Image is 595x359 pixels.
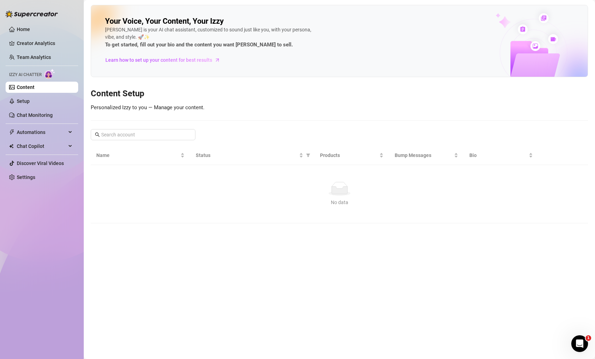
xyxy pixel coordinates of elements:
[101,131,186,139] input: Search account
[44,69,55,79] img: AI Chatter
[395,151,453,159] span: Bump Messages
[389,146,464,165] th: Bump Messages
[91,104,204,111] span: Personalized Izzy to you — Manage your content.
[9,129,15,135] span: thunderbolt
[91,146,190,165] th: Name
[196,151,298,159] span: Status
[17,160,64,166] a: Discover Viral Videos
[91,88,588,99] h3: Content Setup
[17,141,66,152] span: Chat Copilot
[105,54,225,66] a: Learn how to set up your content for best results
[17,174,35,180] a: Settings
[17,38,73,49] a: Creator Analytics
[17,84,35,90] a: Content
[17,98,30,104] a: Setup
[9,72,42,78] span: Izzy AI Chatter
[190,146,314,165] th: Status
[99,199,580,206] div: No data
[306,153,310,157] span: filter
[105,56,212,64] span: Learn how to set up your content for best results
[6,10,58,17] img: logo-BBDzfeDw.svg
[9,144,14,149] img: Chat Copilot
[320,151,378,159] span: Products
[571,335,588,352] iframe: Intercom live chat
[305,150,312,160] span: filter
[105,42,293,48] strong: To get started, fill out your bio and the content you want [PERSON_NAME] to sell.
[314,146,389,165] th: Products
[17,112,53,118] a: Chat Monitoring
[469,151,527,159] span: Bio
[105,16,224,26] h2: Your Voice, Your Content, Your Izzy
[17,54,51,60] a: Team Analytics
[479,6,588,77] img: ai-chatter-content-library-cLFOSyPT.png
[105,26,314,49] div: [PERSON_NAME] is your AI chat assistant, customized to sound just like you, with your persona, vi...
[464,146,538,165] th: Bio
[96,151,179,159] span: Name
[17,127,66,138] span: Automations
[586,335,591,341] span: 1
[95,132,100,137] span: search
[214,57,221,63] span: arrow-right
[17,27,30,32] a: Home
